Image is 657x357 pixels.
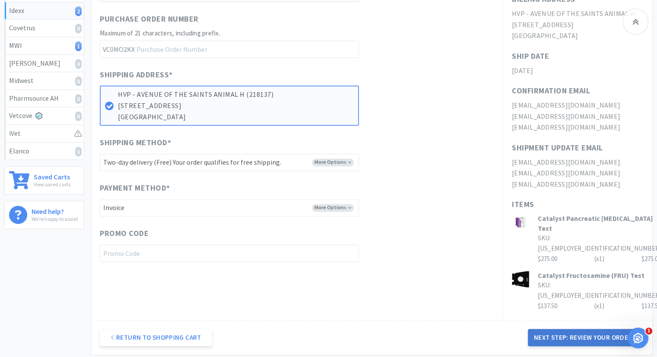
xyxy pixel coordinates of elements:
p: HVP - AVENUE OF THE SAINTS ANIMAL H (218137) [118,89,354,100]
h2: [EMAIL_ADDRESS][DOMAIN_NAME] [512,111,644,122]
h2: [EMAIL_ADDRESS][DOMAIN_NAME] [512,100,644,111]
a: Vetcove0 [5,107,84,125]
h2: [EMAIL_ADDRESS][DOMAIN_NAME] [512,179,644,190]
img: 483bac7965e64df1b8a05887fb6e52e5_742078.jpeg [512,214,529,231]
h2: HVP - AVENUE OF THE SAINTS ANIMAL H [512,8,644,19]
i: 0 [75,24,82,33]
a: Midwest0 [5,72,84,90]
h2: [EMAIL_ADDRESS][DOMAIN_NAME] [512,122,644,133]
span: 1 [645,328,652,335]
a: [PERSON_NAME]0 [5,55,84,73]
div: Midwest [9,75,79,86]
div: MWI [9,40,79,51]
span: Maximum of 21 characters, including prefix. [100,29,220,37]
h2: [STREET_ADDRESS] [512,19,644,31]
h6: Saved Carts [34,171,70,180]
div: [PERSON_NAME] [9,58,79,69]
a: Pharmsource AH0 [5,90,84,108]
i: 0 [75,76,82,86]
a: Covetrus0 [5,19,84,37]
h2: [EMAIL_ADDRESS][DOMAIN_NAME] [512,168,644,179]
span: Shipping Method * [100,137,171,149]
span: Promo Code [100,227,149,240]
span: Payment Method * [100,182,170,194]
a: iVet [5,125,84,143]
p: [GEOGRAPHIC_DATA] [118,112,354,123]
h1: Ship Date [512,50,549,63]
i: 0 [75,94,82,104]
input: Promo Code [100,245,359,262]
span: Purchase Order Number [100,13,199,25]
h2: [EMAIL_ADDRESS][DOMAIN_NAME] [512,157,644,168]
i: 0 [75,147,82,156]
p: We're happy to assist! [32,215,78,223]
div: Covetrus [9,22,79,34]
a: Elanco0 [5,143,84,160]
div: (x 1 ) [594,301,604,311]
a: MWI1 [5,37,84,55]
h2: [GEOGRAPHIC_DATA] [512,30,644,41]
iframe: Intercom live chat [628,328,648,348]
h2: [DATE] [512,65,644,76]
h1: Items [512,198,644,211]
p: View saved carts [34,180,70,188]
button: Next Step: Review Your Order [528,329,644,346]
div: Idexx [9,5,79,16]
div: Vetcove [9,110,79,121]
input: Purchase Order Number [100,41,359,58]
a: Return to Shopping Cart [100,329,212,346]
span: VC0MO2KX [100,41,136,57]
h6: Need help? [32,206,78,215]
h1: Shipment Update Email [512,142,603,154]
i: 1 [75,41,82,51]
div: (x 1 ) [594,254,604,264]
i: 0 [75,112,82,121]
i: 2 [75,6,82,16]
img: a26bee79d95b4edbb24d7d6fd55a4edc_175417.png [512,271,529,288]
i: 0 [75,59,82,69]
span: Shipping Address * [100,69,173,81]
div: Elanco [9,146,79,157]
a: Saved CartsView saved carts [4,166,84,194]
h1: Confirmation Email [512,85,590,97]
div: Pharmsource AH [9,93,79,104]
div: iVet [9,128,79,139]
a: Idexx2 [5,2,84,20]
p: [STREET_ADDRESS] [118,100,354,112]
